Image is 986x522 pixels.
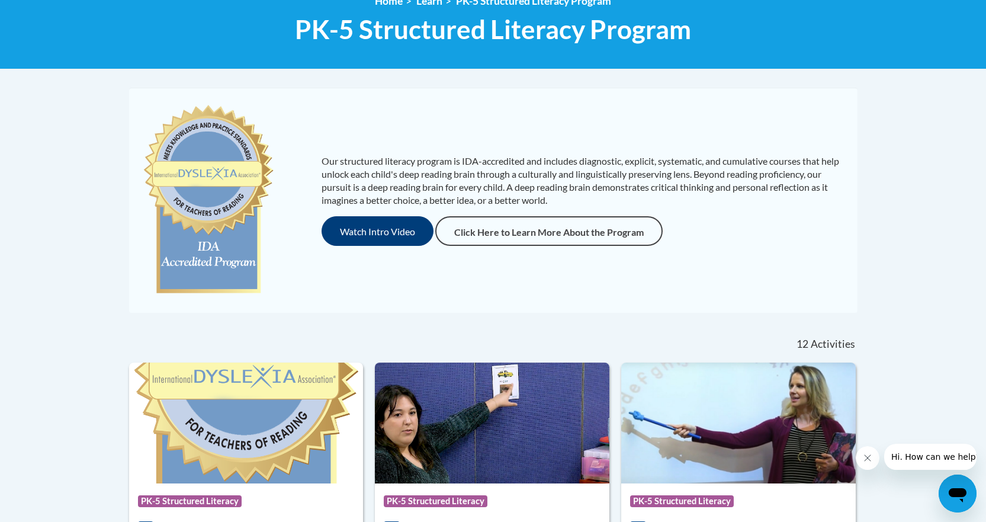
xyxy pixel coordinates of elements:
span: PK-5 Structured Literacy [138,495,242,507]
img: Course Logo [129,363,364,483]
span: Activities [811,338,855,351]
span: PK-5 Structured Literacy Program [295,14,691,45]
iframe: Button to launch messaging window [939,475,977,513]
a: Click Here to Learn More About the Program [435,216,663,246]
img: c477cda6-e343-453b-bfce-d6f9e9818e1c.png [141,100,277,301]
iframe: Message from company [884,444,977,470]
span: PK-5 Structured Literacy [384,495,487,507]
img: Course Logo [621,363,856,483]
img: Course Logo [375,363,609,483]
p: Our structured literacy program is IDA-accredited and includes diagnostic, explicit, systematic, ... [322,155,846,207]
button: Watch Intro Video [322,216,433,246]
iframe: Close message [856,446,879,470]
span: 12 [796,338,808,351]
span: Hi. How can we help? [7,8,96,18]
span: PK-5 Structured Literacy [630,495,734,507]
